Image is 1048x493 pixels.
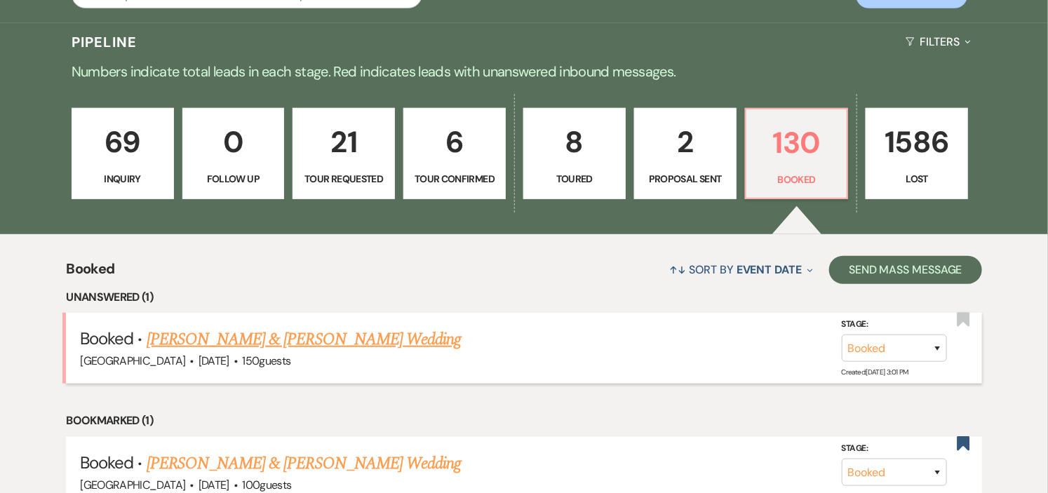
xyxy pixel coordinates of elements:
[81,119,165,166] p: 69
[634,108,737,199] a: 2Proposal Sent
[412,119,497,166] p: 6
[147,451,461,476] a: [PERSON_NAME] & [PERSON_NAME] Wedding
[199,478,229,492] span: [DATE]
[66,288,982,306] li: Unanswered (1)
[293,108,395,199] a: 21Tour Requested
[829,256,982,284] button: Send Mass Message
[80,353,185,368] span: [GEOGRAPHIC_DATA]
[523,108,626,199] a: 8Toured
[80,327,133,349] span: Booked
[242,353,290,368] span: 150 guests
[72,108,174,199] a: 69Inquiry
[842,440,947,456] label: Stage:
[643,119,727,166] p: 2
[412,171,497,187] p: Tour Confirmed
[302,171,386,187] p: Tour Requested
[532,119,617,166] p: 8
[403,108,506,199] a: 6Tour Confirmed
[737,262,802,277] span: Event Date
[199,353,229,368] span: [DATE]
[875,171,959,187] p: Lost
[302,119,386,166] p: 21
[182,108,285,199] a: 0Follow Up
[755,172,839,187] p: Booked
[755,119,839,166] p: 130
[72,32,137,52] h3: Pipeline
[866,108,968,199] a: 1586Lost
[875,119,959,166] p: 1586
[900,23,976,60] button: Filters
[81,171,165,187] p: Inquiry
[192,119,276,166] p: 0
[192,171,276,187] p: Follow Up
[242,478,291,492] span: 100 guests
[66,258,114,288] span: Booked
[532,171,617,187] p: Toured
[66,412,982,430] li: Bookmarked (1)
[19,60,1029,83] p: Numbers indicate total leads in each stage. Red indicates leads with unanswered inbound messages.
[664,251,819,288] button: Sort By Event Date
[80,478,185,492] span: [GEOGRAPHIC_DATA]
[745,108,849,199] a: 130Booked
[80,452,133,473] span: Booked
[842,367,908,377] span: Created: [DATE] 3:01 PM
[147,327,461,352] a: [PERSON_NAME] & [PERSON_NAME] Wedding
[670,262,687,277] span: ↑↓
[643,171,727,187] p: Proposal Sent
[842,317,947,332] label: Stage:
